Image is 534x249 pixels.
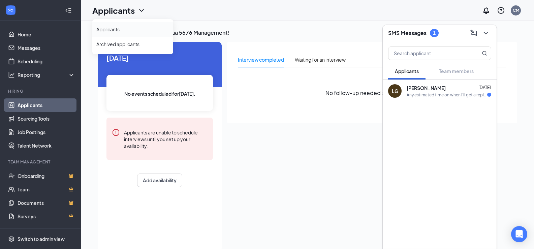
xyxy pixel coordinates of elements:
[96,41,169,48] a: Archived applicants
[480,28,491,38] button: ChevronDown
[238,56,284,63] div: Interview completed
[18,41,75,55] a: Messages
[18,55,75,68] a: Scheduling
[18,236,65,242] div: Switch to admin view
[18,28,75,41] a: Home
[439,68,474,74] span: Team members
[18,139,75,152] a: Talent Network
[18,125,75,139] a: Job Postings
[18,210,75,223] a: SurveysCrown
[470,29,478,37] svg: ComposeMessage
[106,53,213,63] span: [DATE]
[325,89,419,97] span: No follow-up needed at the moment
[137,6,146,14] svg: ChevronDown
[482,6,490,14] svg: Notifications
[18,112,75,125] a: Sourcing Tools
[8,236,15,242] svg: Settings
[18,71,75,78] div: Reporting
[482,51,487,56] svg: MagnifyingGlass
[295,56,346,63] div: Waiting for an interview
[511,226,527,242] div: Open Intercom Messenger
[137,174,182,187] button: Add availability
[124,128,208,149] div: Applicants are unable to schedule interviews until you set up your availability.
[497,6,505,14] svg: QuestionInfo
[8,159,74,165] div: Team Management
[482,29,490,37] svg: ChevronDown
[18,196,75,210] a: DocumentsCrown
[65,7,72,14] svg: Collapse
[96,26,169,33] a: Applicants
[468,28,479,38] button: ComposeMessage
[392,88,398,94] div: LG
[513,7,519,13] div: CM
[98,29,517,36] h3: 👋 Good morning, Canandaigua 5676 Management !
[388,47,468,60] input: Search applicant
[433,30,436,36] div: 1
[8,71,15,78] svg: Analysis
[478,85,491,90] span: [DATE]
[18,169,75,183] a: OnboardingCrown
[92,5,135,16] h1: Applicants
[18,183,75,196] a: TeamCrown
[407,85,446,91] span: [PERSON_NAME]
[124,90,195,97] span: No events scheduled for [DATE] .
[18,98,75,112] a: Applicants
[7,7,14,13] svg: WorkstreamLogo
[388,29,427,37] h3: SMS Messages
[395,68,419,74] span: Applicants
[407,92,487,98] div: Any estimated time on when I'll get a reply for my interview availability?
[8,88,74,94] div: Hiring
[112,128,120,136] svg: Error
